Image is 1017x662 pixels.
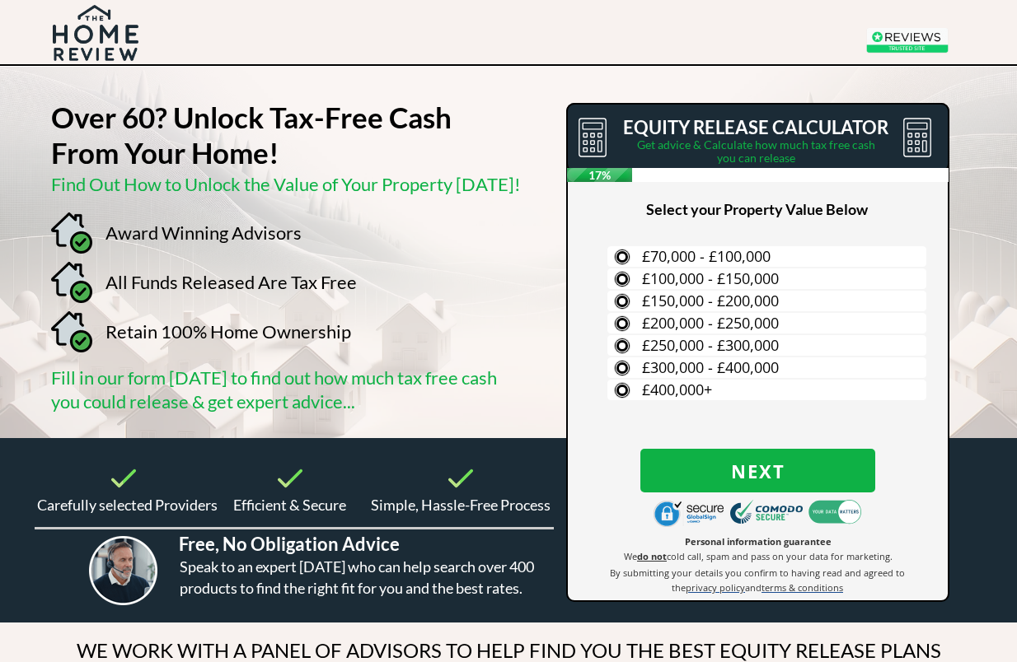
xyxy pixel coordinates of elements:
[642,268,779,288] span: £100,000 - £150,000
[642,291,779,310] span: £150,000 - £200,000
[610,566,905,594] span: By submitting your details you confirm to having read and agreed to the
[685,535,832,548] span: Personal information guarantee
[642,357,779,377] span: £300,000 - £400,000
[642,313,779,333] span: £200,000 - £250,000
[640,449,875,492] button: Next
[646,200,868,218] span: Select your Property Value Below
[51,100,452,170] strong: Over 60? Unlock Tax-Free Cash From Your Home!
[637,138,875,165] span: Get advice & Calculate how much tax free cash you can release
[567,168,632,182] span: 17%
[762,581,843,594] span: terms & conditions
[233,496,346,514] span: Efficient & Secure
[105,221,302,244] span: Award Winning Advisors
[642,246,771,266] span: £70,000 - £100,000
[686,580,745,594] a: privacy policy
[105,320,351,343] span: Retain 100% Home Ownership
[623,116,888,138] span: EQUITY RELEASE CALCULATOR
[640,460,875,482] span: Next
[686,581,745,594] span: privacy policy
[745,581,762,594] span: and
[180,557,534,597] span: Speak to an expert [DATE] who can help search over 400 products to find the right fit for you and...
[624,550,893,562] span: We cold call, spam and pass on your data for marketing.
[637,550,667,562] strong: do not
[762,580,843,594] a: terms & conditions
[37,496,218,514] span: Carefully selected Providers
[77,638,941,662] span: WE WORK WITH A PANEL OF ADVISORS TO HELP FIND YOU THE BEST EQUITY RELEASE PLANS
[642,335,779,355] span: £250,000 - £300,000
[105,271,357,293] span: All Funds Released Are Tax Free
[51,173,521,195] span: Find Out How to Unlock the Value of Your Property [DATE]!
[371,496,551,514] span: Simple, Hassle-Free Process
[179,533,400,555] span: Free, No Obligation Advice
[642,380,712,399] span: £400,000+
[51,366,497,413] span: Fill in our form [DATE] to find out how much tax free cash you could release & get expert advice...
